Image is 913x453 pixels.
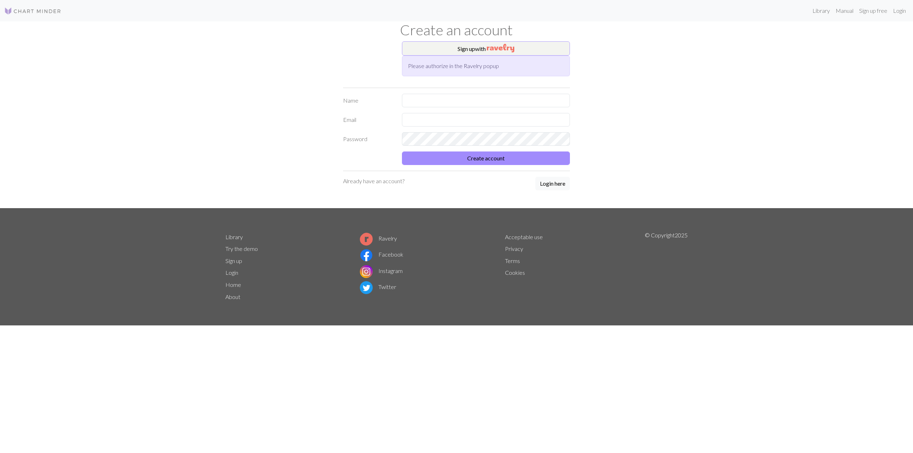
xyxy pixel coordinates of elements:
[339,94,398,107] label: Name
[360,267,403,274] a: Instagram
[645,231,688,303] p: © Copyright 2025
[402,151,570,165] button: Create account
[225,257,242,264] a: Sign up
[505,257,520,264] a: Terms
[535,177,570,190] button: Login here
[225,293,240,300] a: About
[225,269,238,276] a: Login
[505,233,543,240] a: Acceptable use
[4,7,61,15] img: Logo
[225,233,243,240] a: Library
[535,177,570,191] a: Login here
[360,265,373,278] img: Instagram logo
[343,177,404,185] p: Already have an account?
[360,281,373,294] img: Twitter logo
[360,235,397,242] a: Ravelry
[505,269,525,276] a: Cookies
[402,56,570,76] div: Please authorize in the Ravelry popup
[402,41,570,56] button: Sign upwith
[856,4,890,18] a: Sign up free
[505,245,523,252] a: Privacy
[360,249,373,262] img: Facebook logo
[360,251,403,258] a: Facebook
[221,21,692,38] h1: Create an account
[360,283,396,290] a: Twitter
[487,44,514,52] img: Ravelry
[225,281,241,288] a: Home
[360,233,373,246] img: Ravelry logo
[833,4,856,18] a: Manual
[810,4,833,18] a: Library
[890,4,909,18] a: Login
[339,113,398,127] label: Email
[225,245,258,252] a: Try the demo
[339,132,398,146] label: Password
